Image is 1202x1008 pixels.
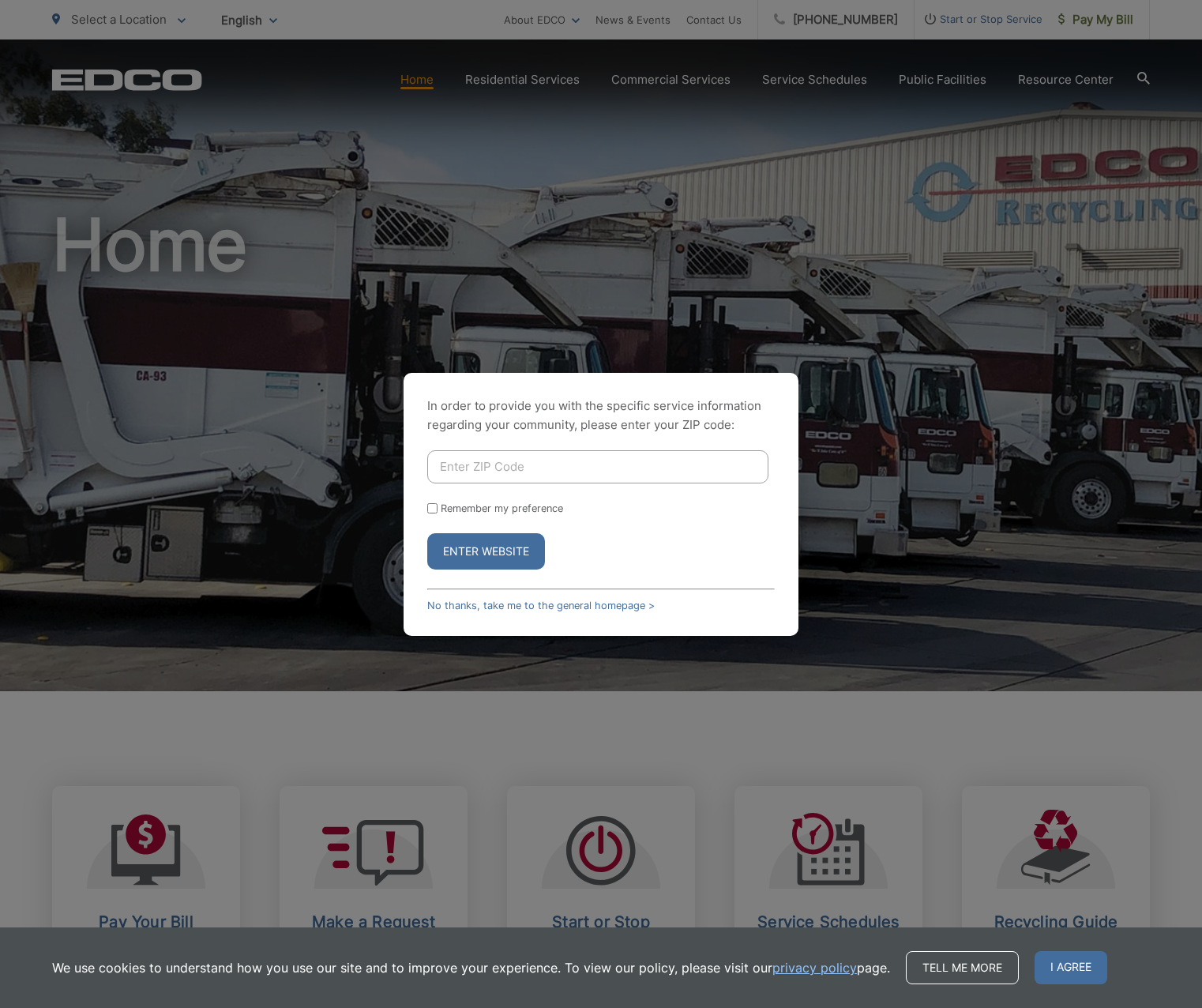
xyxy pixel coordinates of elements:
a: Tell me more [906,951,1019,984]
span: I agree [1035,951,1107,984]
p: We use cookies to understand how you use our site and to improve your experience. To view our pol... [52,958,890,977]
p: In order to provide you with the specific service information regarding your community, please en... [427,397,775,434]
button: Enter Website [427,533,545,570]
a: No thanks, take me to the general homepage > [427,600,655,611]
a: privacy policy [772,958,857,977]
input: Enter ZIP Code [427,450,768,483]
label: Remember my preference [441,502,563,514]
